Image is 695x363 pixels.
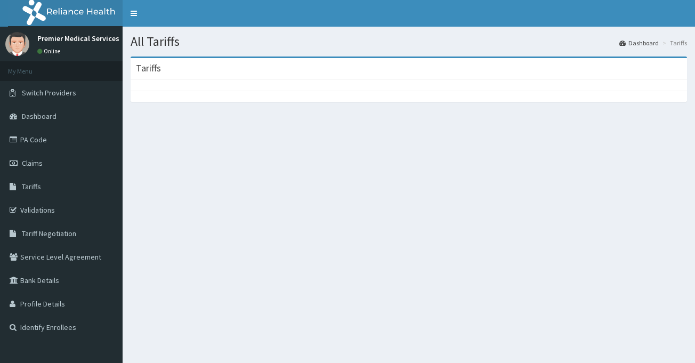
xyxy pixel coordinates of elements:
[22,88,76,98] span: Switch Providers
[37,47,63,55] a: Online
[22,111,56,121] span: Dashboard
[131,35,687,49] h1: All Tariffs
[22,182,41,191] span: Tariffs
[136,63,161,73] h3: Tariffs
[37,35,119,42] p: Premier Medical Services
[619,38,659,47] a: Dashboard
[5,32,29,56] img: User Image
[660,38,687,47] li: Tariffs
[22,229,76,238] span: Tariff Negotiation
[22,158,43,168] span: Claims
